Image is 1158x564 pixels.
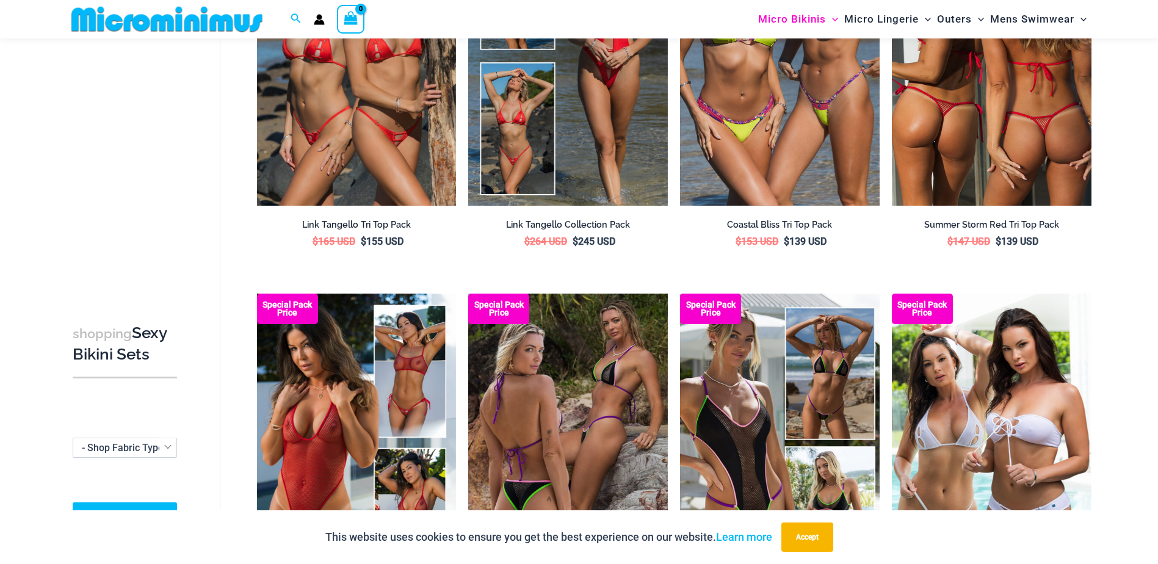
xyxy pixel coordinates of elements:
[325,528,772,546] p: This website uses cookies to ensure you get the best experience on our website.
[468,219,668,235] a: Link Tangello Collection Pack
[680,219,880,235] a: Coastal Bliss Tri Top Pack
[826,4,838,35] span: Menu Toggle
[736,236,741,247] span: $
[892,301,953,317] b: Special Pack Price
[996,236,1038,247] bdi: 139 USD
[573,236,578,247] span: $
[73,438,177,458] span: - Shop Fabric Type
[987,4,1090,35] a: Mens SwimwearMenu ToggleMenu Toggle
[758,4,826,35] span: Micro Bikinis
[753,2,1092,37] nav: Site Navigation
[524,236,530,247] span: $
[257,219,457,235] a: Link Tangello Tri Top Pack
[947,236,990,247] bdi: 147 USD
[73,41,183,285] iframe: TrustedSite Certified
[937,4,972,35] span: Outers
[82,442,164,454] span: - Shop Fabric Type
[892,219,1091,231] h2: Summer Storm Red Tri Top Pack
[337,5,365,33] a: View Shopping Cart, empty
[972,4,984,35] span: Menu Toggle
[573,236,615,247] bdi: 245 USD
[73,323,177,365] h3: Sexy Bikini Sets
[784,236,827,247] bdi: 139 USD
[990,4,1074,35] span: Mens Swimwear
[1074,4,1087,35] span: Menu Toggle
[680,219,880,231] h2: Coastal Bliss Tri Top Pack
[468,219,668,231] h2: Link Tangello Collection Pack
[291,12,302,27] a: Search icon link
[947,236,953,247] span: $
[784,236,789,247] span: $
[314,14,325,25] a: Account icon link
[257,219,457,231] h2: Link Tangello Tri Top Pack
[736,236,778,247] bdi: 153 USD
[934,4,987,35] a: OutersMenu ToggleMenu Toggle
[313,236,318,247] span: $
[73,503,177,548] a: [DEMOGRAPHIC_DATA] Sizing Guide
[73,326,132,341] span: shopping
[73,438,176,457] span: - Shop Fabric Type
[361,236,366,247] span: $
[468,301,529,317] b: Special Pack Price
[919,4,931,35] span: Menu Toggle
[781,522,833,552] button: Accept
[67,5,267,33] img: MM SHOP LOGO FLAT
[755,4,841,35] a: Micro BikinisMenu ToggleMenu Toggle
[844,4,919,35] span: Micro Lingerie
[257,301,318,317] b: Special Pack Price
[892,219,1091,235] a: Summer Storm Red Tri Top Pack
[313,236,355,247] bdi: 165 USD
[716,530,772,543] a: Learn more
[680,301,741,317] b: Special Pack Price
[996,236,1001,247] span: $
[841,4,934,35] a: Micro LingerieMenu ToggleMenu Toggle
[524,236,567,247] bdi: 264 USD
[361,236,403,247] bdi: 155 USD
